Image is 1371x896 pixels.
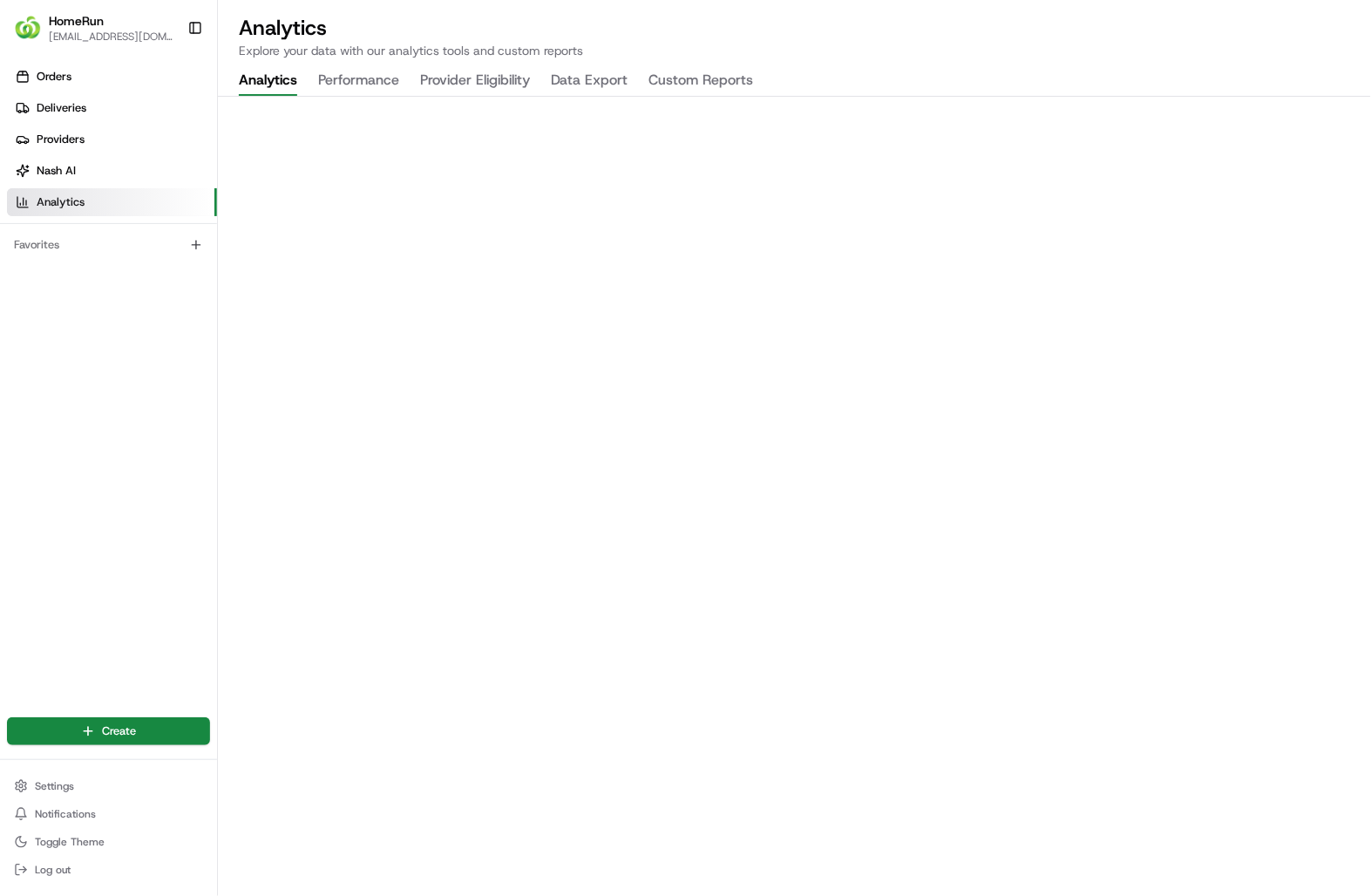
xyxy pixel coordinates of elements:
[7,157,217,185] a: Nash AI
[239,14,1350,42] h2: Analytics
[420,66,530,96] button: Provider Eligibility
[37,163,76,179] span: Nash AI
[14,14,42,42] img: HomeRun
[7,94,217,122] a: Deliveries
[7,858,210,882] button: Log out
[7,774,210,798] button: Settings
[648,66,753,96] button: Custom Reports
[7,717,210,745] button: Create
[35,835,105,849] span: Toggle Theme
[35,779,74,793] span: Settings
[35,863,71,877] span: Log out
[7,231,210,259] div: Favorites
[49,12,104,30] button: HomeRun
[37,194,85,210] span: Analytics
[37,132,85,147] span: Providers
[239,66,297,96] button: Analytics
[239,42,1350,59] p: Explore your data with our analytics tools and custom reports
[551,66,628,96] button: Data Export
[7,7,180,49] button: HomeRunHomeRun[EMAIL_ADDRESS][DOMAIN_NAME]
[49,30,173,44] button: [EMAIL_ADDRESS][DOMAIN_NAME]
[7,126,217,153] a: Providers
[7,63,217,91] a: Orders
[218,97,1371,896] iframe: Analytics
[7,802,210,826] button: Notifications
[7,188,217,216] a: Analytics
[7,830,210,854] button: Toggle Theme
[35,807,96,821] span: Notifications
[37,100,86,116] span: Deliveries
[102,723,136,739] span: Create
[37,69,71,85] span: Orders
[318,66,399,96] button: Performance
